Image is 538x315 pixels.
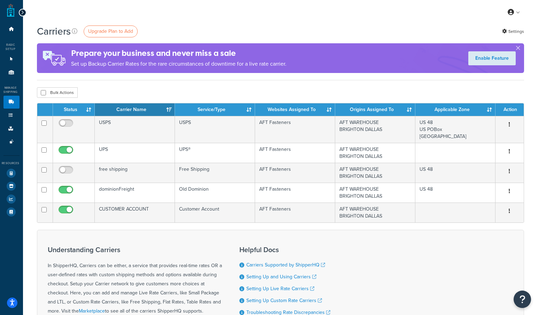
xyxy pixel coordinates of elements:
th: Applicable Zone: activate to sort column ascending [415,103,495,116]
li: Analytics [3,193,20,205]
a: Marketplace [79,307,105,315]
td: AFT Fasteners [255,143,335,163]
th: Status: activate to sort column ascending [53,103,95,116]
td: AFT WAREHOUSE BRIGHTON DALLAS [335,143,415,163]
td: USPS [95,116,175,143]
td: AFT WAREHOUSE BRIGHTON DALLAS [335,203,415,222]
li: Marketplace [3,180,20,192]
h1: Carriers [37,24,71,38]
a: Enable Feature [468,51,516,65]
a: Upgrade Plan to Add [84,25,138,37]
li: Advanced Features [3,135,20,148]
button: Bulk Actions [37,87,78,98]
li: Dashboard [3,23,20,36]
td: AFT WAREHOUSE BRIGHTON DALLAS [335,116,415,143]
th: Carrier Name: activate to sort column ascending [95,103,175,116]
td: dominionFreight [95,183,175,203]
h4: Prepare your business and never miss a sale [71,47,286,59]
li: Boxes [3,122,20,135]
td: AFT WAREHOUSE BRIGHTON DALLAS [335,163,415,183]
li: Websites [3,53,20,66]
td: AFT Fasteners [255,116,335,143]
td: USPS [175,116,255,143]
button: Open Resource Center [514,291,531,308]
td: AFT Fasteners [255,203,335,222]
td: US 48 [415,183,495,203]
p: Set up Backup Carrier Rates for the rare circumstances of downtime for a live rate carrier. [71,59,286,69]
td: Customer Account [175,203,255,222]
h3: Helpful Docs [239,246,330,254]
li: Carriers [3,96,20,109]
th: Origins Assigned To: activate to sort column ascending [335,103,415,116]
td: AFT WAREHOUSE BRIGHTON DALLAS [335,183,415,203]
th: Service/Type: activate to sort column ascending [175,103,255,116]
a: Setting Up Live Rate Carriers [246,285,314,292]
a: Setting Up and Using Carriers [246,273,316,280]
a: Settings [502,27,524,36]
span: Upgrade Plan to Add [88,28,133,35]
td: Old Dominion [175,183,255,203]
a: ShipperHQ Home [7,3,15,17]
li: Shipping Rules [3,109,20,122]
td: CUSTOMER ACCOUNT [95,203,175,222]
a: Setting Up Custom Rate Carriers [246,297,322,304]
td: US 48 US POBox [GEOGRAPHIC_DATA] [415,116,495,143]
th: Action [495,103,524,116]
li: Origins [3,66,20,79]
td: AFT Fasteners [255,183,335,203]
td: Free Shipping [175,163,255,183]
h3: Understanding Carriers [48,246,222,254]
td: UPS® [175,143,255,163]
li: Help Docs [3,206,20,218]
td: US 48 [415,163,495,183]
td: free shipping [95,163,175,183]
td: UPS [95,143,175,163]
img: ad-rules-rateshop-fe6ec290ccb7230408bd80ed9643f0289d75e0ffd9eb532fc0e269fcd187b520.png [37,43,71,73]
li: Test Your Rates [3,167,20,180]
a: Carriers Supported by ShipperHQ [246,261,325,269]
th: Websites Assigned To: activate to sort column ascending [255,103,335,116]
td: AFT Fasteners [255,163,335,183]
